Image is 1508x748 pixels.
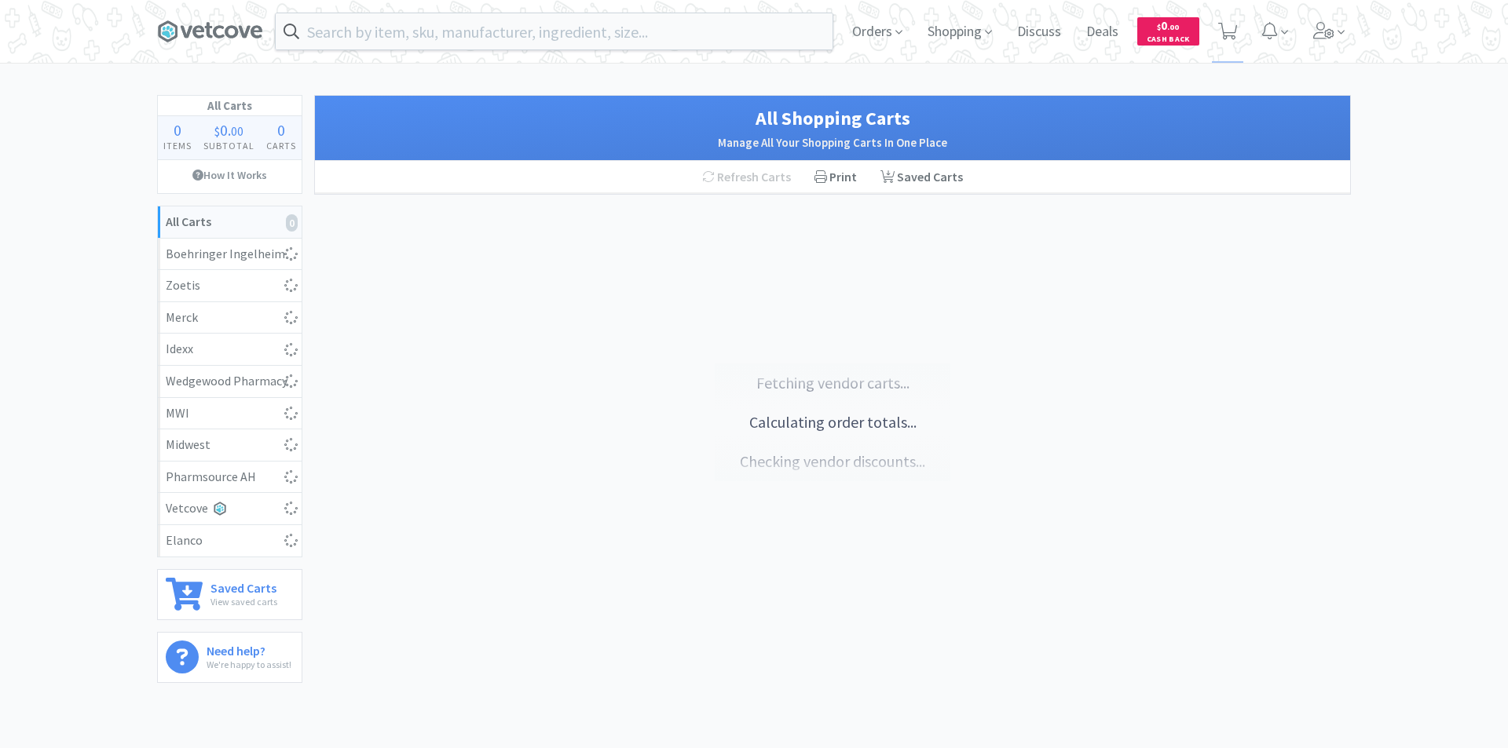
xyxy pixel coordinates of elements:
[207,640,291,657] h6: Need help?
[158,302,302,334] a: Merck
[1167,22,1179,32] span: . 00
[166,531,294,551] div: Elanco
[166,403,294,424] div: MWI
[166,213,211,229] strong: All Carts
[1080,25,1125,39] a: Deals
[166,244,294,265] div: Boehringer Ingelheim
[166,339,294,359] div: Idexx
[286,214,298,232] i: 0
[198,122,261,138] div: .
[331,133,1334,152] h2: Manage All Your Shopping Carts In One Place
[166,308,294,328] div: Merck
[158,525,302,556] a: Elanco
[220,120,228,140] span: 0
[277,120,285,140] span: 0
[869,161,975,194] a: Saved Carts
[166,371,294,392] div: Wedgewood Pharmacy
[198,138,261,153] h4: Subtotal
[166,467,294,487] div: Pharmsource AH
[158,462,302,494] a: Pharmsource AH
[158,366,302,398] a: Wedgewood Pharmacy
[210,578,277,594] h6: Saved Carts
[158,239,302,271] a: Boehringer Ingelheim
[210,594,277,609] p: View saved carts
[276,13,833,49] input: Search by item, sku, manufacturer, ingredient, size...
[158,270,302,302] a: Zoetis
[158,398,302,430] a: MWI
[231,123,243,139] span: 00
[158,96,302,116] h1: All Carts
[174,120,181,140] span: 0
[157,569,302,620] a: Saved CartsView saved carts
[158,334,302,366] a: Idexx
[260,138,302,153] h4: Carts
[166,275,294,296] div: Zoetis
[1147,35,1190,46] span: Cash Back
[158,160,302,190] a: How It Works
[1137,10,1199,53] a: $0.00Cash Back
[331,104,1334,133] h1: All Shopping Carts
[690,161,803,194] div: Refresh Carts
[1157,18,1179,33] span: 0
[1011,25,1067,39] a: Discuss
[158,138,198,153] h4: Items
[166,435,294,455] div: Midwest
[158,206,302,239] a: All Carts0
[207,657,291,672] p: We're happy to assist!
[1157,22,1161,32] span: $
[158,493,302,525] a: Vetcove
[214,123,220,139] span: $
[166,498,294,519] div: Vetcove
[803,161,869,194] div: Print
[158,429,302,462] a: Midwest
